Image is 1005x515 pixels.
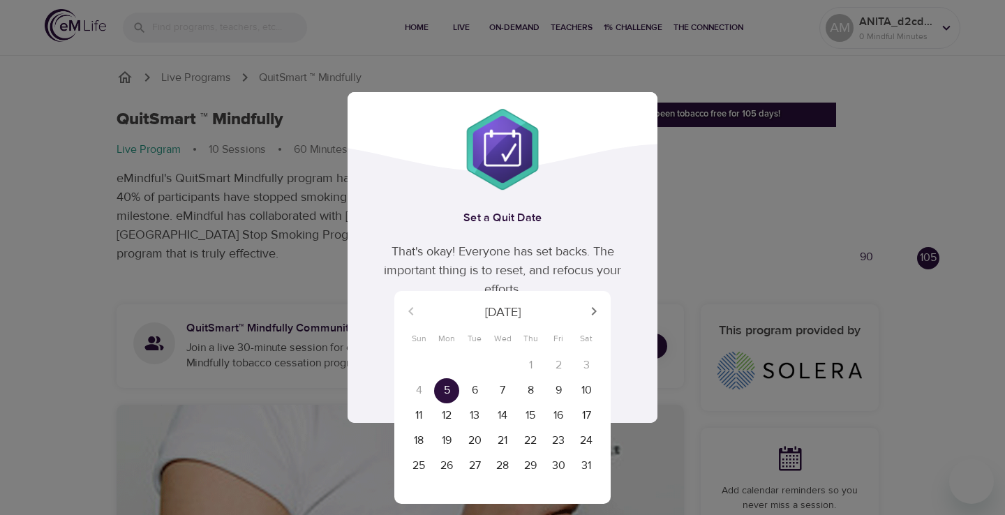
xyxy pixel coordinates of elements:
[412,458,425,474] p: 25
[490,403,515,428] button: 14
[414,433,424,449] p: 18
[470,408,479,424] p: 13
[526,408,535,424] p: 15
[472,382,478,398] p: 6
[582,408,591,424] p: 17
[552,433,565,449] p: 23
[518,332,543,346] span: Thu
[406,332,431,346] span: Sun
[528,382,534,398] p: 8
[496,458,509,474] p: 28
[490,332,515,346] span: Wed
[546,403,571,428] button: 16
[462,454,487,479] button: 27
[574,378,599,403] button: 10
[498,433,507,449] p: 21
[574,403,599,428] button: 17
[406,428,431,454] button: 18
[468,433,482,449] p: 20
[552,458,565,474] p: 30
[434,332,459,346] span: Mon
[434,403,459,428] button: 12
[490,428,515,454] button: 21
[574,428,599,454] button: 24
[442,433,452,449] p: 19
[518,454,543,479] button: 29
[490,378,515,403] button: 7
[546,332,571,346] span: Fri
[440,458,453,474] p: 26
[462,332,487,346] span: Tue
[406,454,431,479] button: 25
[500,382,505,398] p: 7
[518,378,543,403] button: 8
[524,433,537,449] p: 22
[581,458,591,474] p: 31
[406,403,431,428] button: 11
[462,403,487,428] button: 13
[428,303,577,322] p: [DATE]
[574,454,599,479] button: 31
[462,378,487,403] button: 6
[518,428,543,454] button: 22
[581,382,592,398] p: 10
[524,458,537,474] p: 29
[553,408,563,424] p: 16
[546,378,571,403] button: 9
[546,454,571,479] button: 30
[434,454,459,479] button: 26
[574,332,599,346] span: Sat
[546,428,571,454] button: 23
[462,428,487,454] button: 20
[556,382,562,398] p: 9
[469,458,481,474] p: 27
[444,382,450,398] p: 5
[518,403,543,428] button: 15
[498,408,507,424] p: 14
[434,428,459,454] button: 19
[580,433,593,449] p: 24
[415,408,422,424] p: 11
[434,378,459,403] button: 5
[490,454,515,479] button: 28
[442,408,452,424] p: 12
